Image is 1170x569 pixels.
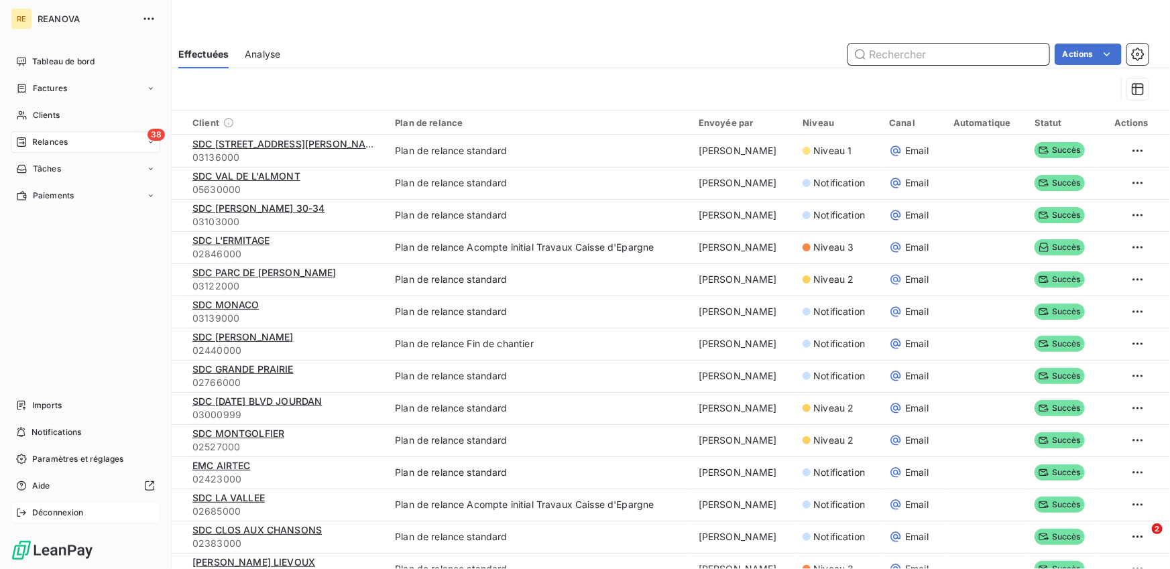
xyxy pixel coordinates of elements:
span: 02440000 [192,344,379,357]
button: Actions [1055,44,1122,65]
span: Tableau de bord [32,56,95,68]
td: Plan de relance Acompte initial Travaux Caisse d'Epargne [387,231,691,263]
span: 38 [148,129,165,141]
span: 02685000 [192,505,379,518]
div: Automatique [953,117,1018,128]
span: 02846000 [192,247,379,261]
span: 02766000 [192,376,379,389]
span: Niveau 2 [813,401,854,415]
div: Statut [1035,117,1092,128]
input: Rechercher [848,44,1049,65]
a: Tâches [11,158,160,180]
span: Succès [1035,142,1085,158]
span: Email [905,530,929,544]
span: Succès [1035,497,1085,513]
td: Plan de relance standard [387,199,691,231]
td: [PERSON_NAME] [691,231,795,263]
span: Succès [1035,271,1085,288]
td: [PERSON_NAME] [691,456,795,489]
span: Aide [32,480,50,492]
span: SDC [PERSON_NAME] 30-34 [192,202,325,214]
span: Notification [813,466,865,479]
a: Factures [11,78,160,99]
span: Email [905,466,929,479]
span: Clients [33,109,60,121]
span: Email [905,434,929,447]
span: 03136000 [192,151,379,164]
span: Email [905,337,929,351]
span: Notification [813,498,865,511]
span: Succès [1035,368,1085,384]
a: Paramètres et réglages [11,448,160,470]
span: Succès [1035,239,1085,255]
span: Notification [813,208,865,222]
td: [PERSON_NAME] [691,424,795,456]
td: [PERSON_NAME] [691,135,795,167]
td: [PERSON_NAME] [691,167,795,199]
span: Email [905,208,929,222]
span: Notification [813,337,865,351]
span: Email [905,369,929,383]
td: Plan de relance standard [387,521,691,553]
span: Succès [1035,336,1085,352]
span: Email [905,273,929,286]
span: Paramètres et réglages [32,453,123,465]
td: Plan de relance standard [387,392,691,424]
span: 05630000 [192,183,379,196]
span: 03122000 [192,279,379,293]
div: Canal [889,117,937,128]
span: Paiements [33,190,74,202]
td: Plan de relance standard [387,263,691,296]
span: Succès [1035,304,1085,320]
span: Effectuées [178,48,229,61]
div: RE [11,8,32,29]
span: Email [905,498,929,511]
td: [PERSON_NAME] [691,521,795,553]
span: Relances [32,136,68,148]
span: 03000999 [192,408,379,422]
span: Succès [1035,529,1085,545]
span: 02527000 [192,440,379,454]
td: Plan de relance standard [387,296,691,328]
a: 38Relances [11,131,160,153]
div: Actions [1108,117,1149,128]
span: 03103000 [192,215,379,229]
span: SDC VAL DE L'ALMONT [192,170,300,182]
iframe: Intercom live chat [1124,523,1157,556]
span: Email [905,305,929,318]
span: SDC [PERSON_NAME] [192,331,294,342]
span: [PERSON_NAME] LIEVOUX [192,556,315,568]
span: SDC CLOS AUX CHANSONS [192,524,322,535]
span: Succès [1035,207,1085,223]
span: SDC GRANDE PRAIRIE [192,363,294,375]
span: 02423000 [192,472,379,486]
td: [PERSON_NAME] [691,263,795,296]
span: Succès [1035,175,1085,191]
td: [PERSON_NAME] [691,296,795,328]
span: 2 [1152,523,1163,534]
span: SDC MONTGOLFIER [192,428,284,439]
td: Plan de relance standard [387,135,691,167]
span: Succès [1035,464,1085,481]
span: Déconnexion [32,507,84,519]
span: Notifications [32,426,81,438]
span: Notification [813,530,865,544]
span: Factures [33,82,67,94]
td: [PERSON_NAME] [691,360,795,392]
span: Email [905,144,929,157]
span: REANOVA [38,13,134,24]
span: Tâches [33,163,61,175]
span: Notification [813,305,865,318]
td: [PERSON_NAME] [691,328,795,360]
img: Logo LeanPay [11,540,94,561]
td: [PERSON_NAME] [691,392,795,424]
td: Plan de relance Fin de chantier [387,328,691,360]
span: Email [905,401,929,415]
span: SDC [DATE] BLVD JOURDAN [192,395,322,407]
a: Imports [11,395,160,416]
td: [PERSON_NAME] [691,489,795,521]
a: Aide [11,475,160,497]
span: EMC AIRTEC [192,460,251,471]
div: Niveau [803,117,873,128]
span: Niveau 2 [813,434,854,447]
